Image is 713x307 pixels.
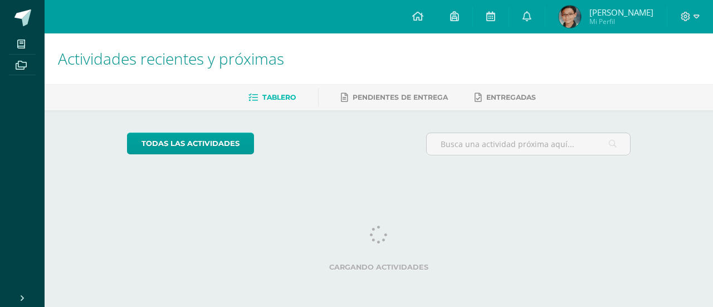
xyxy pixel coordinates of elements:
label: Cargando actividades [127,263,631,271]
a: Tablero [248,89,296,106]
a: Pendientes de entrega [341,89,448,106]
span: Entregadas [486,93,536,101]
span: Pendientes de entrega [353,93,448,101]
span: Actividades recientes y próximas [58,48,284,69]
a: todas las Actividades [127,133,254,154]
span: Tablero [262,93,296,101]
img: 3bba886a9c75063d96c5e58f8e6632be.png [559,6,581,28]
span: [PERSON_NAME] [589,7,653,18]
input: Busca una actividad próxima aquí... [427,133,631,155]
a: Entregadas [475,89,536,106]
span: Mi Perfil [589,17,653,26]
